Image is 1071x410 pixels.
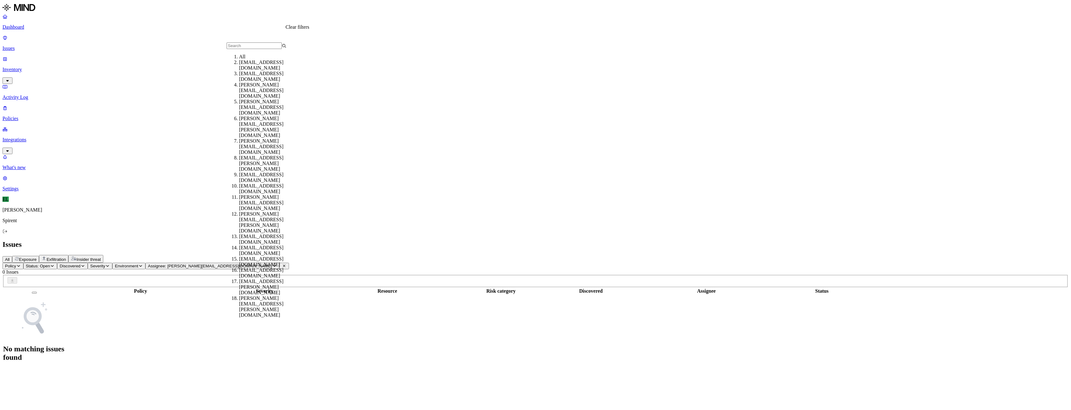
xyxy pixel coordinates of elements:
div: Policy [66,288,214,294]
p: What's new [2,165,1069,170]
a: Integrations [2,126,1069,153]
p: Settings [2,186,1069,192]
span: Discovered [60,264,81,268]
span: Severity [90,264,105,268]
div: Status [773,288,871,294]
p: Inventory [2,67,1069,72]
span: All [5,257,10,262]
span: Exposure [19,257,37,262]
div: [EMAIL_ADDRESS][PERSON_NAME][DOMAIN_NAME] [239,279,299,295]
a: What's new [2,154,1069,170]
h1: No matching issues found [3,345,66,362]
div: [PERSON_NAME][EMAIL_ADDRESS][PERSON_NAME][DOMAIN_NAME] [239,295,299,318]
div: [PERSON_NAME][EMAIL_ADDRESS][DOMAIN_NAME] [239,138,299,155]
div: All [239,54,299,60]
p: Spirent [2,218,1069,223]
a: Settings [2,175,1069,192]
div: [PERSON_NAME][EMAIL_ADDRESS][PERSON_NAME][DOMAIN_NAME] [239,211,299,234]
div: [EMAIL_ADDRESS][DOMAIN_NAME] [239,256,299,267]
div: Discovered [542,288,640,294]
input: Search [227,42,282,49]
div: [EMAIL_ADDRESS][DOMAIN_NAME] [239,172,299,183]
div: [PERSON_NAME][EMAIL_ADDRESS][DOMAIN_NAME] [239,82,299,99]
p: Dashboard [2,24,1069,30]
div: [EMAIL_ADDRESS][DOMAIN_NAME] [239,234,299,245]
a: Activity Log [2,84,1069,100]
div: [EMAIL_ADDRESS][DOMAIN_NAME] [239,245,299,256]
div: [PERSON_NAME][EMAIL_ADDRESS][DOMAIN_NAME] [239,99,299,116]
button: Select all [32,292,37,294]
p: Integrations [2,137,1069,143]
div: [EMAIL_ADDRESS][PERSON_NAME][DOMAIN_NAME] [239,155,299,172]
h2: Issues [2,240,1069,249]
a: Issues [2,35,1069,51]
p: Issues [2,46,1069,51]
img: NoSearchResult.svg [16,300,53,337]
span: Insider threat [76,257,101,262]
div: Assignee [641,288,772,294]
div: Risk category [461,288,541,294]
span: 0 Issues [2,269,18,275]
a: Policies [2,105,1069,121]
p: Activity Log [2,95,1069,100]
a: Inventory [2,56,1069,83]
a: Dashboard [2,14,1069,30]
span: Policy [5,264,16,268]
div: [EMAIL_ADDRESS][DOMAIN_NAME] [239,60,299,71]
div: [EMAIL_ADDRESS][DOMAIN_NAME] [239,183,299,194]
div: [PERSON_NAME][EMAIL_ADDRESS][PERSON_NAME][DOMAIN_NAME] [239,116,299,138]
div: Resource [315,288,460,294]
span: Assignee: [PERSON_NAME][EMAIL_ADDRESS][DOMAIN_NAME] [148,264,272,268]
a: MIND [2,2,1069,14]
div: Clear filters [286,24,309,30]
div: [EMAIL_ADDRESS][DOMAIN_NAME] [239,71,299,82]
img: MIND [2,2,35,12]
div: Severity [216,288,313,294]
div: [EMAIL_ADDRESS][DOMAIN_NAME] [239,267,299,279]
span: Status: Open [26,264,50,268]
span: EL [2,197,9,202]
span: Exfiltration [46,257,66,262]
p: Policies [2,116,1069,121]
div: [PERSON_NAME][EMAIL_ADDRESS][DOMAIN_NAME] [239,194,299,211]
span: Environment [115,264,138,268]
